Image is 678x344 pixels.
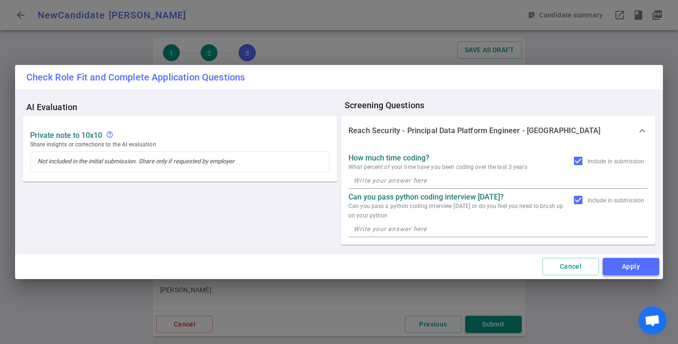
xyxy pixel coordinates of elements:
[106,131,117,140] div: Not included in the initial submission. Share only if requested by employer
[348,162,573,172] p: What percent of your time have you been coding over the last 3 years
[348,192,569,201] strong: Can you pass python coding interview [DATE]?
[542,258,599,275] button: Cancel
[637,125,648,136] span: expand_more
[603,258,659,275] button: Apply
[106,131,113,138] span: help_outline
[588,197,644,204] span: Include in submission
[345,101,659,110] span: Screening Questions
[348,201,573,220] p: Can you pass a python coding interview [DATE] or do you feel you need to brush up on your python
[638,306,667,335] div: Open chat
[26,103,341,112] span: AI Evaluation
[341,116,655,146] div: Reach Security - Principal Data Platform Engineer - [GEOGRAPHIC_DATA]
[30,131,102,140] strong: Private Note to 10x10
[30,140,330,149] span: Share insights or corrections to the AI evaluation
[348,153,569,162] strong: How much time coding?
[588,158,644,165] span: Include in submission
[15,65,663,89] h2: Check Role Fit and Complete Application Questions
[348,126,600,136] p: Reach Security - Principal Data Platform Engineer - [GEOGRAPHIC_DATA]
